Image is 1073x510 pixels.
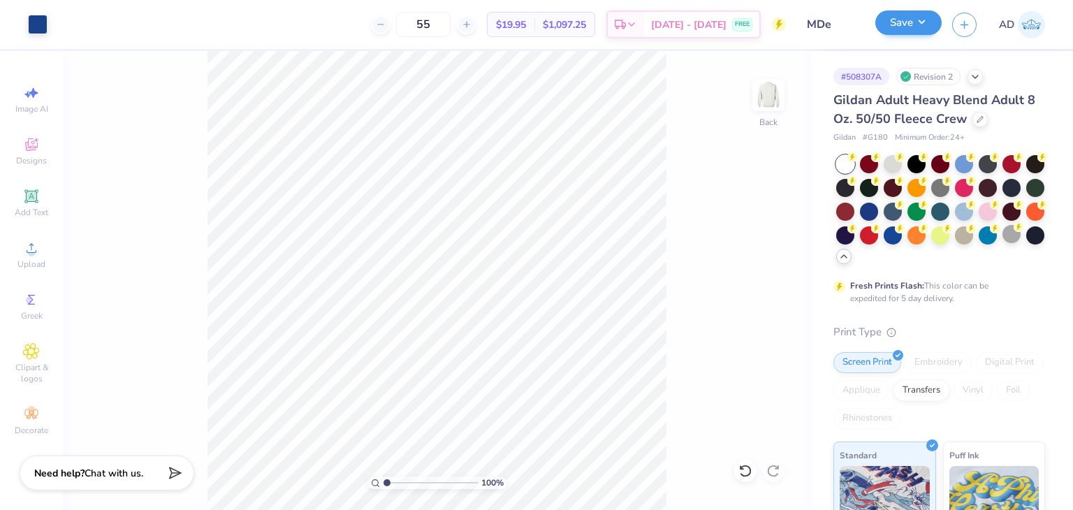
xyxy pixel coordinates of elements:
span: Gildan [833,132,856,144]
span: Chat with us. [85,467,143,480]
span: Clipart & logos [7,362,56,384]
span: Standard [840,448,877,462]
span: Minimum Order: 24 + [895,132,965,144]
div: Digital Print [976,352,1044,373]
span: Designs [16,155,47,166]
div: Embroidery [905,352,972,373]
div: Revision 2 [896,68,961,85]
div: Rhinestones [833,408,901,429]
span: Upload [17,258,45,270]
span: Greek [21,310,43,321]
img: Back [754,81,782,109]
span: Puff Ink [949,448,979,462]
div: Vinyl [954,380,993,401]
strong: Fresh Prints Flash: [850,280,924,291]
span: Image AI [15,103,48,115]
div: Back [759,116,778,129]
div: Screen Print [833,352,901,373]
span: # G180 [863,132,888,144]
img: Anjali Dilish [1018,11,1045,38]
a: AD [999,11,1045,38]
input: – – [396,12,451,37]
div: Foil [997,380,1030,401]
div: Transfers [893,380,949,401]
span: $19.95 [496,17,526,32]
span: 100 % [481,476,504,489]
span: AD [999,17,1014,33]
div: # 508307A [833,68,889,85]
span: FREE [735,20,750,29]
span: Add Text [15,207,48,218]
span: Gildan Adult Heavy Blend Adult 8 Oz. 50/50 Fleece Crew [833,92,1035,127]
div: Applique [833,380,889,401]
input: Untitled Design [796,10,865,38]
span: $1,097.25 [543,17,586,32]
button: Save [875,10,942,35]
span: Decorate [15,425,48,436]
div: Print Type [833,324,1045,340]
strong: Need help? [34,467,85,480]
div: This color can be expedited for 5 day delivery. [850,279,1022,305]
span: [DATE] - [DATE] [651,17,727,32]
